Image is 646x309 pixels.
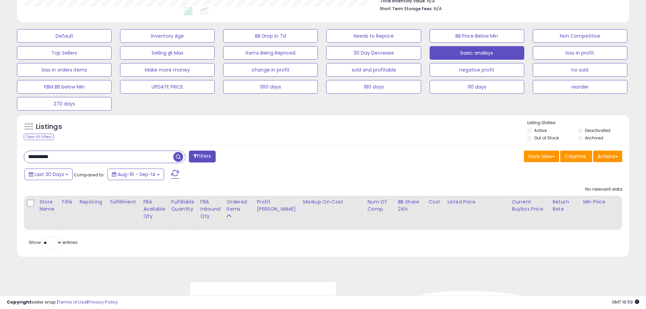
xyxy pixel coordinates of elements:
button: Make more money [120,63,215,77]
div: Current Buybox Price [512,198,547,213]
p: Listing States: [527,120,629,126]
div: Clear All Filters [24,134,54,140]
button: 270 days [17,97,112,111]
button: loss in profit [533,46,627,60]
div: Store Name [39,198,56,213]
label: Archived [585,135,603,141]
button: Inventory Age [120,29,215,43]
button: no sold [533,63,627,77]
div: Listed Price [447,198,506,206]
div: BB Share 24h. [398,198,423,213]
button: FBM BB below Min [17,80,112,94]
button: negative profit [430,63,524,77]
div: Fulfillment [110,198,137,206]
label: Out of Stock [534,135,559,141]
button: Aug-16 - Sep-14 [107,169,164,180]
button: Items Being Repriced [223,46,318,60]
span: Aug-16 - Sep-14 [118,171,156,178]
button: Default [17,29,112,43]
label: Deactivated [585,128,610,133]
div: FBA inbound Qty [200,198,221,220]
div: Ordered Items [226,198,251,213]
button: change in profit [223,63,318,77]
button: 180 days [326,80,421,94]
div: Repricing [79,198,104,206]
button: Selling @ Max [120,46,215,60]
button: BB Drop in 7d [223,29,318,43]
div: Min Price [583,198,618,206]
h5: Listings [36,122,62,132]
button: Save View [524,151,559,162]
span: Show: entries [29,239,78,246]
div: Title [61,198,74,206]
div: Cost [428,198,442,206]
div: No relevant data [585,186,622,193]
span: Last 30 Days [35,171,64,178]
div: Return Rate [552,198,577,213]
button: Filters [189,151,215,162]
label: Active [534,128,547,133]
span: Columns [565,153,586,160]
th: The percentage added to the cost of goods (COGS) that forms the calculator for Min & Max prices. [300,196,365,230]
span: Compared to: [74,172,105,178]
div: FBA Available Qty [143,198,165,220]
button: 360 days [223,80,318,94]
button: 30 Day Decrease [326,46,421,60]
div: Markup on Cost [303,198,361,206]
div: Num of Comp. [367,198,392,213]
b: Short Term Storage Fees: [380,6,433,12]
button: BB Price Below Min [430,29,524,43]
button: Top Sellers [17,46,112,60]
button: Columns [560,151,592,162]
div: Profit [PERSON_NAME] [257,198,297,213]
div: Fulfillable Quantity [171,198,195,213]
button: UPDATE PRICE [120,80,215,94]
button: Last 30 Days [24,169,73,180]
button: 90 days [430,80,524,94]
button: reorder [533,80,627,94]
button: loss in orders items [17,63,112,77]
button: Non Competitive [533,29,627,43]
button: basic analisys [430,46,524,60]
button: Actions [593,151,622,162]
button: sold and profitable [326,63,421,77]
button: Needs to Reprice [326,29,421,43]
span: N/A [434,5,442,12]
